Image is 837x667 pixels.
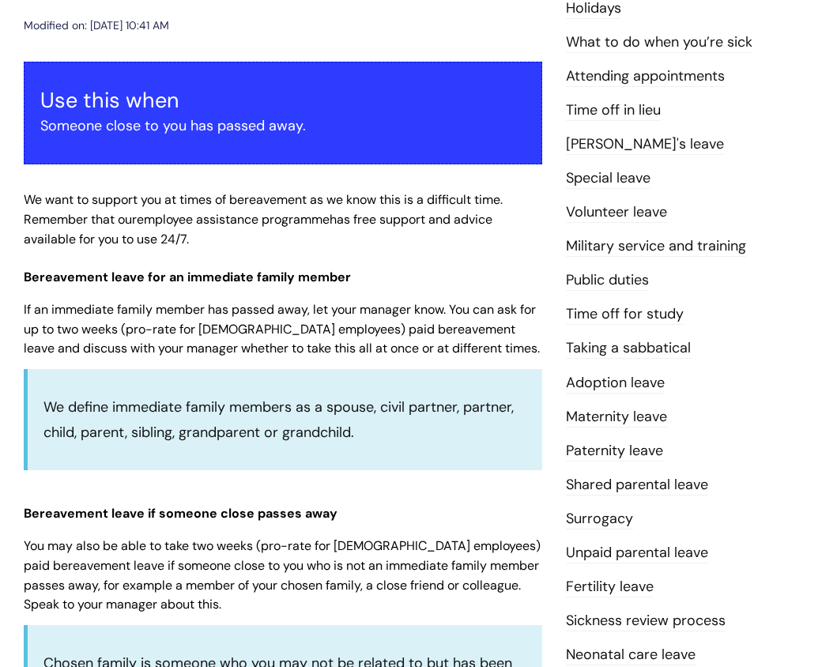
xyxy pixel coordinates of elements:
a: What to do when you’re sick [566,32,752,53]
a: Time off in lieu [566,100,661,121]
a: Paternity leave [566,441,663,462]
a: Public duties [566,270,649,291]
a: Maternity leave [566,407,667,428]
a: employee assistance programme [137,211,330,228]
span: If an immediate family member has passed away, let your manager know. You can ask for up to two w... [24,301,540,357]
a: [PERSON_NAME]'s leave [566,134,724,155]
a: Volunteer leave [566,202,667,223]
div: Modified on: [DATE] 10:41 AM [24,16,169,36]
span: You may also be able to take two weeks (pro-rate for [DEMOGRAPHIC_DATA] employees) paid bereaveme... [24,537,541,612]
p: We define immediate family members as a spouse, civil partner, partner, child, parent, sibling, g... [43,394,526,446]
p: Someone close to you has passed away. [40,113,526,138]
a: Taking a sabbatical [566,338,691,359]
a: Special leave [566,168,650,189]
a: Attending appointments [566,66,725,87]
a: Sickness review process [566,611,726,631]
a: Fertility leave [566,577,654,597]
a: Shared parental leave [566,475,708,496]
a: Neonatal care leave [566,645,696,665]
a: Unpaid parental leave [566,543,708,563]
h3: Use this when [40,88,526,113]
span: Bereavement leave for an immediate family member [24,269,351,285]
a: Military service and training [566,236,746,257]
span: We want to support you at times of bereavement as we know this is a difficult time. Remember that... [24,191,503,228]
a: Time off for study [566,304,684,325]
span: Bereavement leave if someone close passes away [24,505,337,522]
a: Adoption leave [566,373,665,394]
a: Surrogacy [566,509,633,529]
